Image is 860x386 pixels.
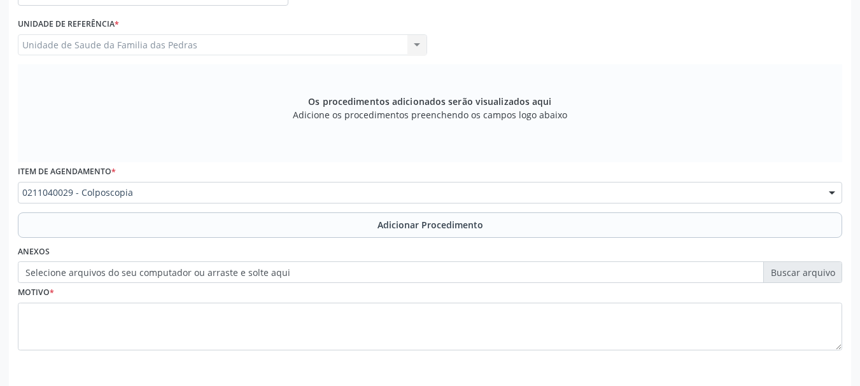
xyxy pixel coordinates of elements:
span: Adicione os procedimentos preenchendo os campos logo abaixo [293,108,567,121]
label: Motivo [18,283,54,303]
label: Item de agendamento [18,162,116,182]
span: 0211040029 - Colposcopia [22,186,816,199]
span: Os procedimentos adicionados serão visualizados aqui [308,95,551,108]
span: Adicionar Procedimento [377,218,483,231]
button: Adicionar Procedimento [18,212,842,238]
label: Unidade de referência [18,15,119,34]
label: Anexos [18,242,50,262]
